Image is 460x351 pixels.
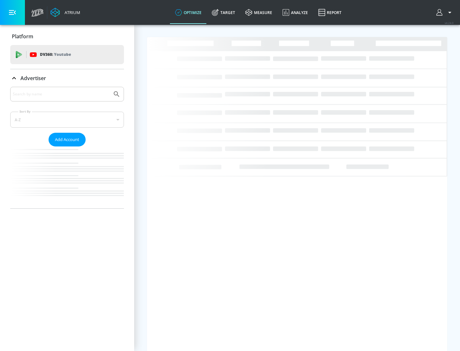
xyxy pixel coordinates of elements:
[313,1,347,24] a: Report
[10,87,124,208] div: Advertiser
[207,1,240,24] a: Target
[50,8,80,17] a: Atrium
[10,27,124,45] div: Platform
[240,1,277,24] a: measure
[10,69,124,87] div: Advertiser
[445,21,454,25] span: v 4.24.0
[10,112,124,128] div: A-Z
[13,90,110,98] input: Search by name
[10,146,124,208] nav: list of Advertiser
[55,136,79,143] span: Add Account
[49,133,86,146] button: Add Account
[40,51,71,58] p: DV360:
[10,45,124,64] div: DV360: Youtube
[170,1,207,24] a: optimize
[18,109,32,114] label: Sort By
[12,33,33,40] p: Platform
[54,51,71,58] p: Youtube
[277,1,313,24] a: Analyze
[62,10,80,15] div: Atrium
[20,75,46,82] p: Advertiser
